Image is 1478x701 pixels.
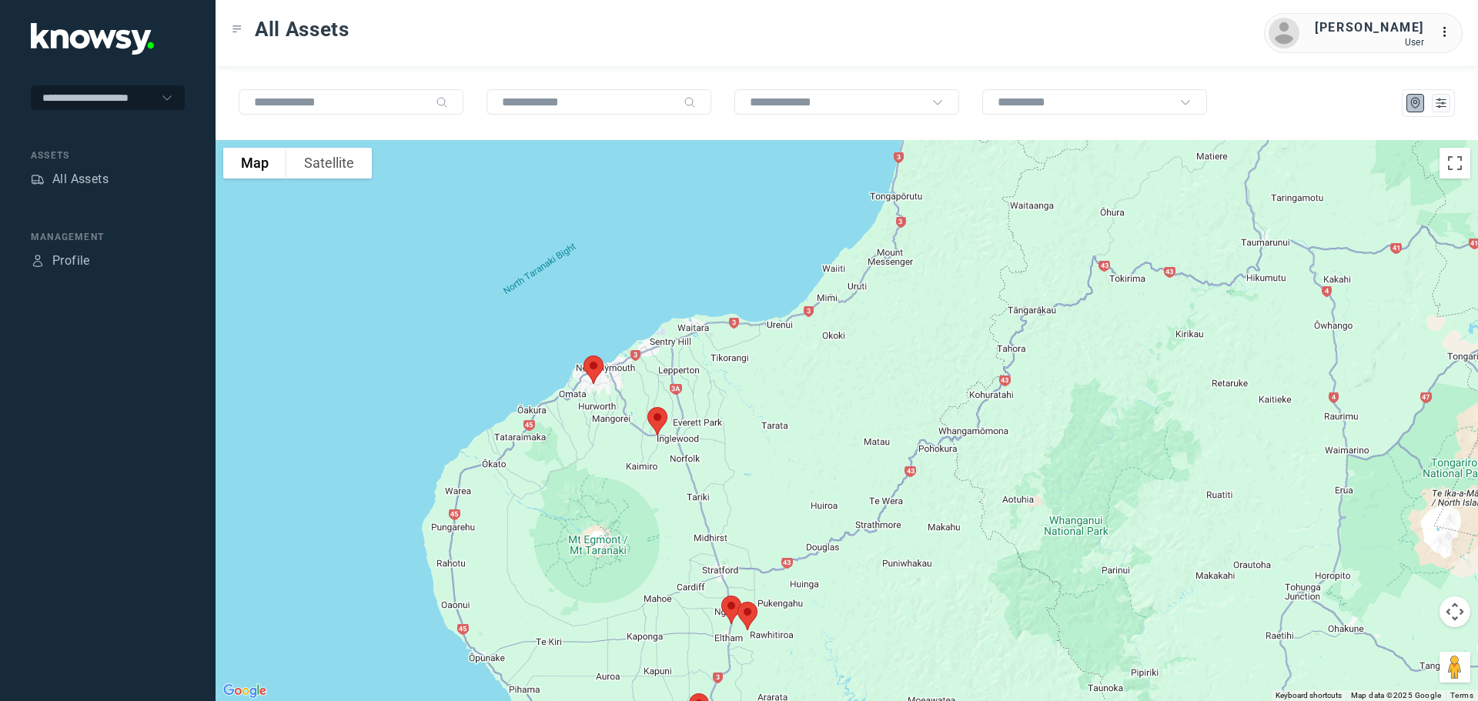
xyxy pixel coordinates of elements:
[684,96,696,108] div: Search
[286,148,372,179] button: Show satellite imagery
[31,172,45,186] div: Assets
[255,15,349,43] span: All Assets
[31,230,185,244] div: Management
[31,170,109,189] a: AssetsAll Assets
[1440,23,1458,42] div: :
[1276,690,1342,701] button: Keyboard shortcuts
[1351,691,1441,699] span: Map data ©2025 Google
[1440,652,1470,683] button: Drag Pegman onto the map to open Street View
[219,681,270,701] img: Google
[1440,148,1470,179] button: Toggle fullscreen view
[436,96,448,108] div: Search
[223,148,286,179] button: Show street map
[1409,96,1423,110] div: Map
[1315,18,1424,37] div: [PERSON_NAME]
[1315,37,1424,48] div: User
[1269,18,1299,48] img: avatar.png
[1440,23,1458,44] div: :
[31,149,185,162] div: Assets
[1450,691,1473,699] a: Terms (opens in new tab)
[52,252,90,270] div: Profile
[1440,26,1456,38] tspan: ...
[1434,96,1448,110] div: List
[232,24,242,35] div: Toggle Menu
[1440,596,1470,627] button: Map camera controls
[52,170,109,189] div: All Assets
[219,681,270,701] a: Open this area in Google Maps (opens a new window)
[31,23,154,55] img: Application Logo
[31,254,45,268] div: Profile
[31,252,90,270] a: ProfileProfile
